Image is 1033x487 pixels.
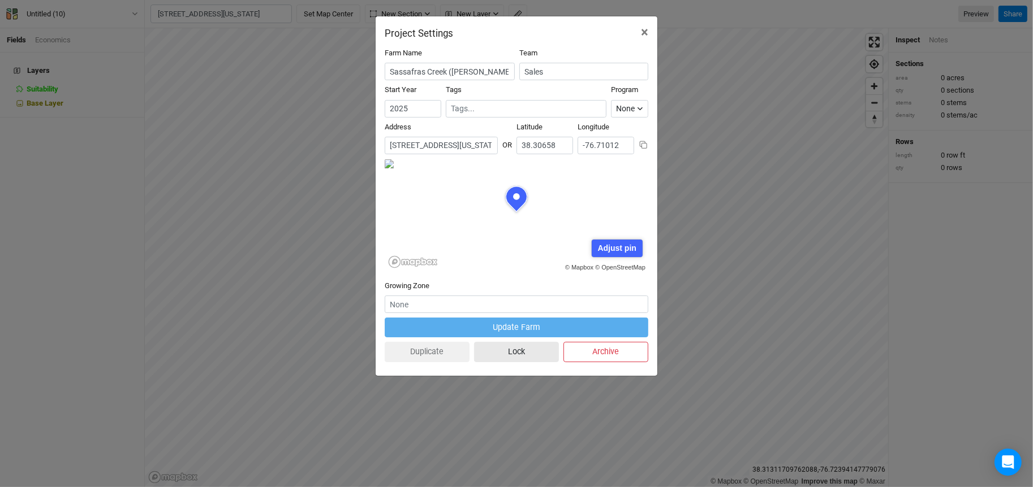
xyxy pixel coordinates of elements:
div: OR [502,131,512,150]
label: Growing Zone [385,281,429,291]
input: Longitude [578,137,634,154]
span: × [641,24,648,40]
button: Duplicate [385,342,470,362]
button: Copy [639,140,648,150]
input: None [385,295,648,313]
a: © OpenStreetMap [595,264,645,271]
label: Tags [446,85,462,95]
input: Start Year [385,100,441,118]
a: © Mapbox [565,264,593,271]
button: Archive [563,342,648,362]
label: Latitude [516,122,543,132]
h2: Project Settings [385,28,453,39]
a: Mapbox logo [388,255,438,268]
input: Project/Farm Name [385,63,515,80]
label: Address [385,122,411,132]
label: Team [519,48,537,58]
input: Tags... [451,103,601,115]
button: Close [632,16,657,48]
button: None [611,100,648,118]
label: Start Year [385,85,416,95]
button: Lock [474,342,559,362]
button: Update Farm [385,318,648,337]
label: Longitude [578,122,609,132]
label: Farm Name [385,48,422,58]
label: Program [611,85,638,95]
div: Open Intercom Messenger [995,449,1022,476]
div: Adjust pin [592,240,642,257]
div: None [616,103,635,115]
input: Latitude [516,137,573,154]
input: Sales [519,63,648,80]
input: Address (123 James St...) [385,137,498,154]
